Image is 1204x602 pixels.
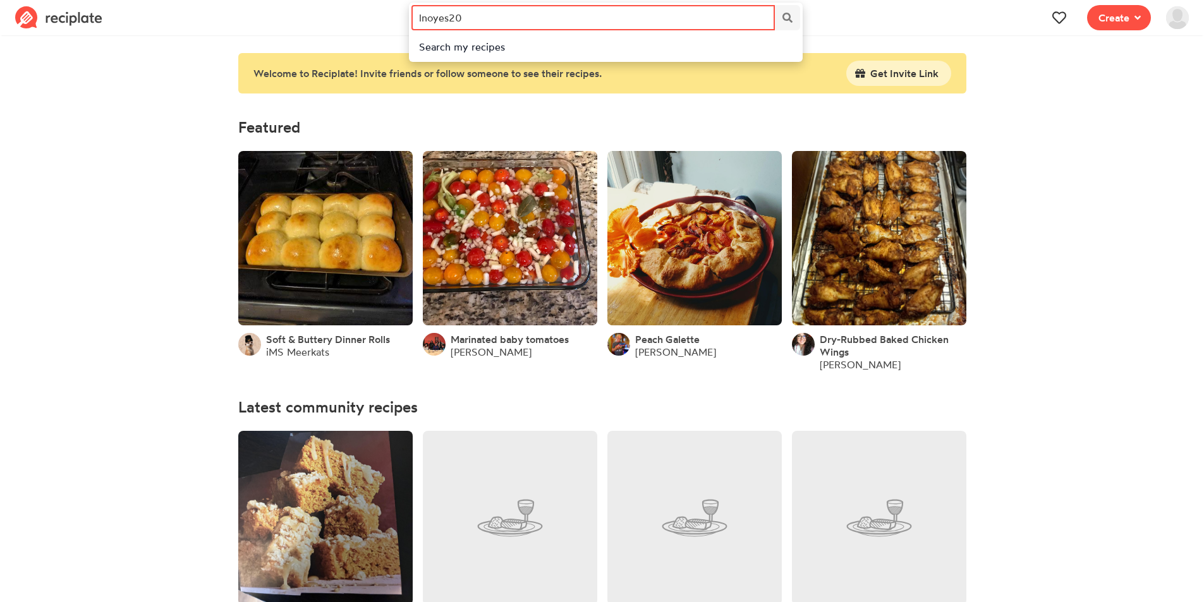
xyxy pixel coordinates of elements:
[870,66,939,81] span: Get Invite Link
[820,358,901,371] a: [PERSON_NAME]
[792,333,815,356] img: User's avatar
[253,66,831,81] div: Welcome to Reciplate! Invite friends or follow someone to see their recipes.
[846,61,951,86] button: Get Invite Link
[411,5,775,30] input: Search
[423,333,446,356] img: User's avatar
[451,346,532,358] a: [PERSON_NAME]
[266,346,329,358] a: iMS Meerkats
[635,346,716,358] a: [PERSON_NAME]
[635,333,700,346] a: Peach Galette
[15,6,102,29] img: Reciplate
[820,333,966,358] a: Dry-Rubbed Baked Chicken Wings
[451,333,569,346] a: Marinated baby tomatoes
[1166,6,1189,29] img: User's avatar
[238,333,261,356] img: User's avatar
[1087,5,1151,30] button: Create
[1098,10,1129,25] span: Create
[419,39,793,54] div: Search my recipes
[820,333,949,358] span: Dry-Rubbed Baked Chicken Wings
[411,34,800,59] a: Search my recipes
[266,333,390,346] a: Soft & Buttery Dinner Rolls
[607,333,630,356] img: User's avatar
[238,119,966,136] h4: Featured
[238,399,966,416] h4: Latest community recipes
